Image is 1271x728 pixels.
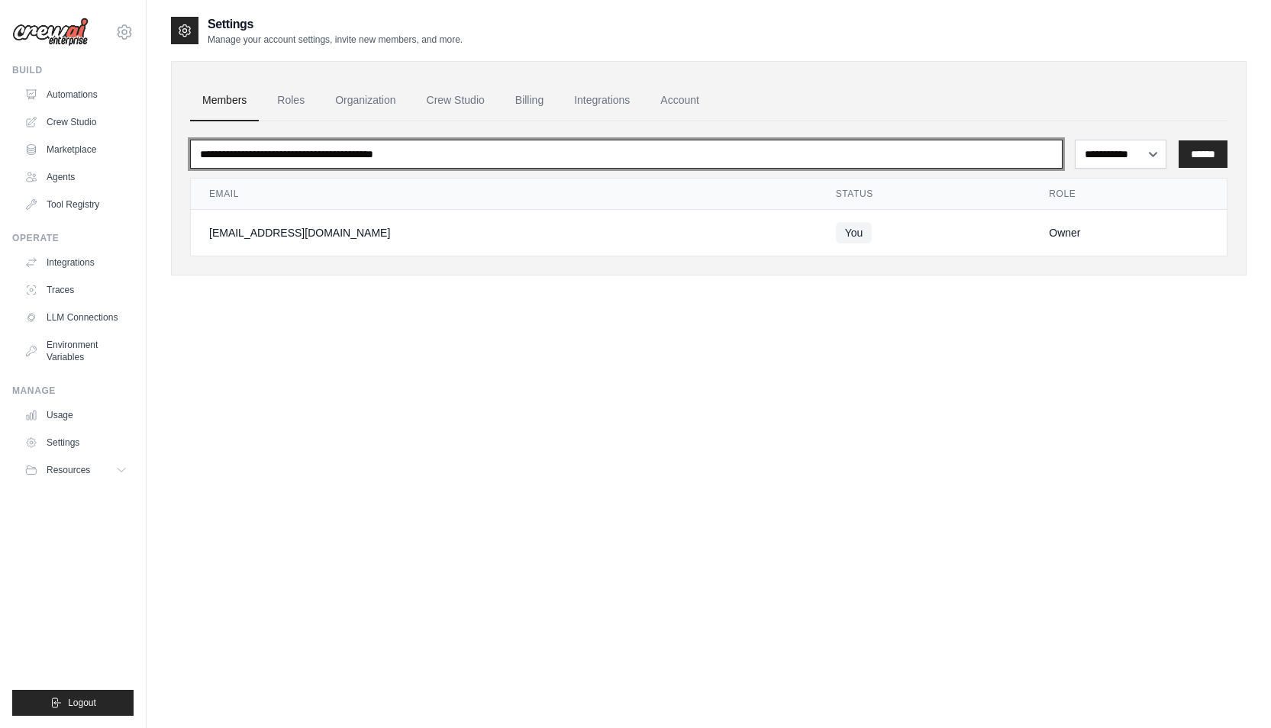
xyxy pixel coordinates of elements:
[18,278,134,302] a: Traces
[12,232,134,244] div: Operate
[265,80,317,121] a: Roles
[1031,179,1227,210] th: Role
[18,165,134,189] a: Agents
[18,403,134,427] a: Usage
[818,179,1031,210] th: Status
[209,225,799,240] div: [EMAIL_ADDRESS][DOMAIN_NAME]
[18,458,134,482] button: Resources
[648,80,711,121] a: Account
[12,385,134,397] div: Manage
[190,80,259,121] a: Members
[12,18,89,47] img: Logo
[18,82,134,107] a: Automations
[18,110,134,134] a: Crew Studio
[323,80,408,121] a: Organization
[68,697,96,709] span: Logout
[12,690,134,716] button: Logout
[191,179,818,210] th: Email
[208,15,463,34] h2: Settings
[836,222,873,243] span: You
[18,430,134,455] a: Settings
[415,80,497,121] a: Crew Studio
[18,192,134,217] a: Tool Registry
[18,137,134,162] a: Marketplace
[18,333,134,369] a: Environment Variables
[18,305,134,330] a: LLM Connections
[18,250,134,275] a: Integrations
[1195,655,1271,728] iframe: Chat Widget
[12,64,134,76] div: Build
[1049,225,1208,240] div: Owner
[47,464,90,476] span: Resources
[562,80,642,121] a: Integrations
[503,80,556,121] a: Billing
[208,34,463,46] p: Manage your account settings, invite new members, and more.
